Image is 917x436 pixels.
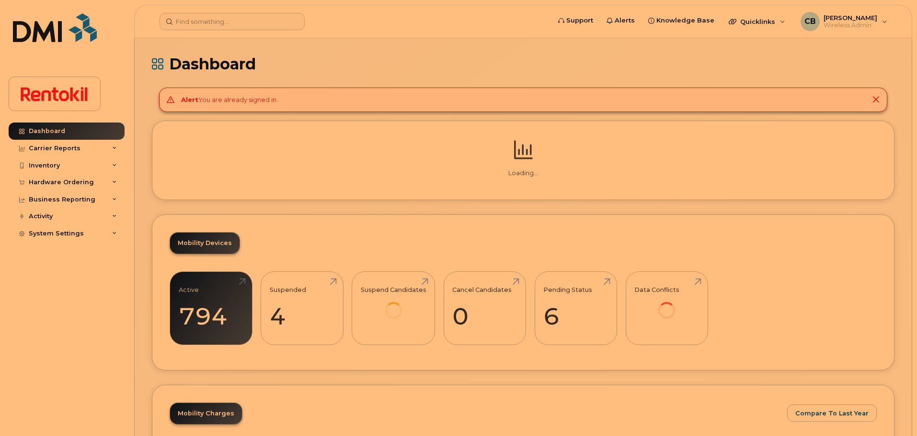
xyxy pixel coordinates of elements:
[179,277,243,340] a: Active 794
[452,277,517,340] a: Cancel Candidates 0
[543,277,608,340] a: Pending Status 6
[181,95,278,104] div: You are already signed in.
[181,96,198,103] strong: Alert
[170,403,242,424] a: Mobility Charges
[170,233,240,254] a: Mobility Devices
[270,277,334,340] a: Suspended 4
[361,277,426,332] a: Suspend Candidates
[634,277,699,332] a: Data Conflicts
[152,56,894,72] h1: Dashboard
[170,169,877,178] p: Loading...
[787,404,877,422] button: Compare To Last Year
[795,409,869,418] span: Compare To Last Year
